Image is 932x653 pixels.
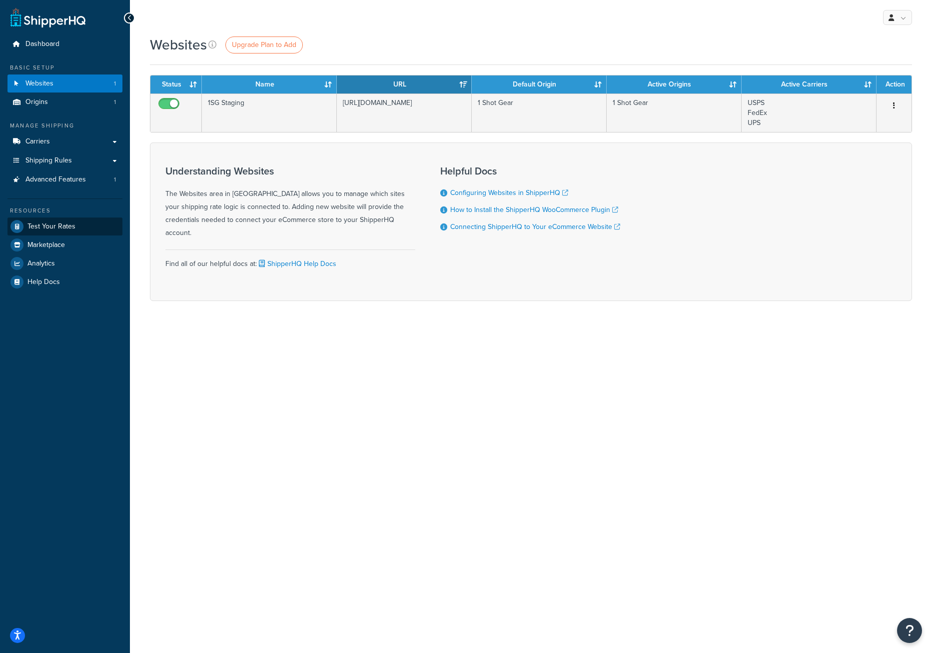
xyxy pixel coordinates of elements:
a: ShipperHQ Help Docs [257,258,336,269]
li: Origins [7,93,122,111]
a: Dashboard [7,35,122,53]
h3: Helpful Docs [440,165,620,176]
th: Action [877,75,912,93]
li: Websites [7,74,122,93]
span: 1 [114,175,116,184]
td: USPS FedEx UPS [742,93,877,132]
span: Test Your Rates [27,222,75,231]
a: Connecting ShipperHQ to Your eCommerce Website [450,221,620,232]
th: URL: activate to sort column ascending [337,75,472,93]
div: Manage Shipping [7,121,122,130]
span: Shipping Rules [25,156,72,165]
span: Marketplace [27,241,65,249]
span: Help Docs [27,278,60,286]
div: Find all of our helpful docs at: [165,249,415,270]
a: Help Docs [7,273,122,291]
span: 1 [114,98,116,106]
a: Marketplace [7,236,122,254]
span: Dashboard [25,40,59,48]
span: Origins [25,98,48,106]
div: Basic Setup [7,63,122,72]
a: Origins 1 [7,93,122,111]
a: How to Install the ShipperHQ WooCommerce Plugin [450,204,618,215]
th: Name: activate to sort column ascending [202,75,337,93]
h3: Understanding Websites [165,165,415,176]
a: Carriers [7,132,122,151]
li: Advanced Features [7,170,122,189]
div: Resources [7,206,122,215]
th: Active Carriers: activate to sort column ascending [742,75,877,93]
td: 1SG Staging [202,93,337,132]
span: Carriers [25,137,50,146]
a: Advanced Features 1 [7,170,122,189]
a: Websites 1 [7,74,122,93]
div: The Websites area in [GEOGRAPHIC_DATA] allows you to manage which sites your shipping rate logic ... [165,165,415,239]
td: 1 Shot Gear [607,93,742,132]
a: Upgrade Plan to Add [225,36,303,53]
a: Shipping Rules [7,151,122,170]
a: ShipperHQ Home [10,7,85,27]
a: Analytics [7,254,122,272]
a: Test Your Rates [7,217,122,235]
button: Open Resource Center [897,618,922,643]
th: Active Origins: activate to sort column ascending [607,75,742,93]
td: 1 Shot Gear [472,93,607,132]
td: [URL][DOMAIN_NAME] [337,93,472,132]
span: Upgrade Plan to Add [232,39,296,50]
h1: Websites [150,35,207,54]
span: Analytics [27,259,55,268]
span: Advanced Features [25,175,86,184]
a: Configuring Websites in ShipperHQ [450,187,568,198]
th: Default Origin: activate to sort column ascending [472,75,607,93]
th: Status: activate to sort column ascending [150,75,202,93]
span: 1 [114,79,116,88]
span: Websites [25,79,53,88]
